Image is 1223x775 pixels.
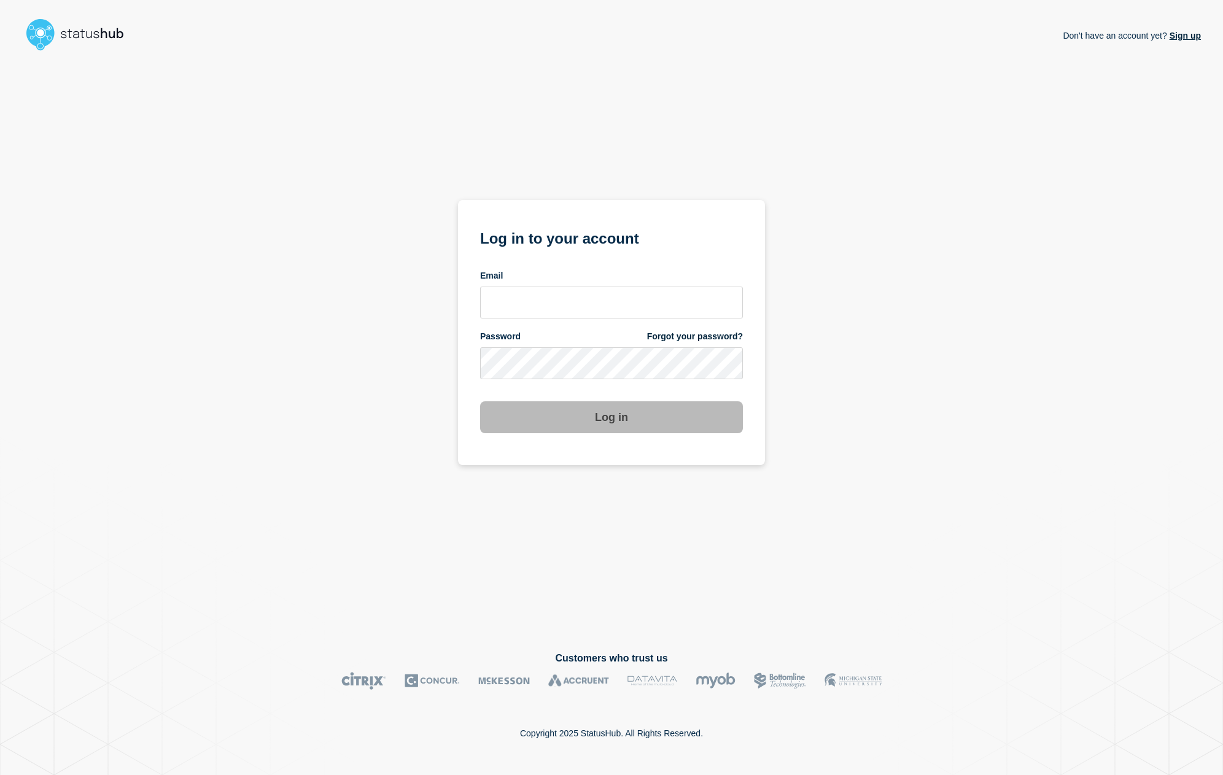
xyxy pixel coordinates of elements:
[480,347,743,379] input: password input
[480,270,503,282] span: Email
[480,287,743,318] input: email input
[520,728,703,738] p: Copyright 2025 StatusHub. All Rights Reserved.
[480,226,743,249] h1: Log in to your account
[478,672,530,690] img: McKesson logo
[696,672,736,690] img: myob logo
[647,331,743,342] a: Forgot your password?
[405,672,460,690] img: Concur logo
[22,653,1201,664] h2: Customers who trust us
[480,331,521,342] span: Password
[825,672,882,690] img: MSU logo
[627,672,677,690] img: DataVita logo
[548,672,609,690] img: Accruent logo
[1063,21,1201,50] p: Don't have an account yet?
[341,672,386,690] img: Citrix logo
[754,672,806,690] img: Bottomline logo
[1167,31,1201,40] a: Sign up
[22,15,139,54] img: StatusHub logo
[480,401,743,433] button: Log in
